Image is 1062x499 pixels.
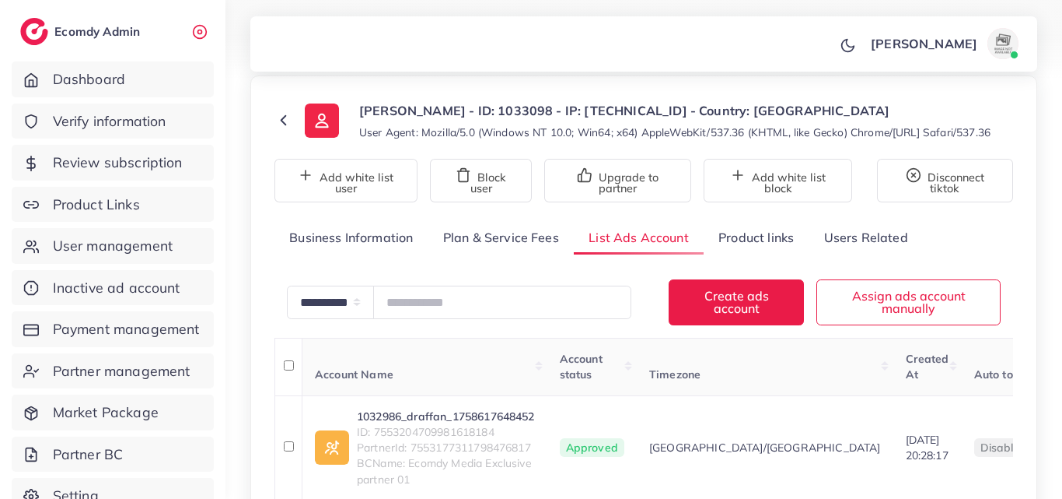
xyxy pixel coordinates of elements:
span: Partner management [53,361,190,381]
img: ic-ad-info.7fc67b75.svg [315,430,349,465]
p: [PERSON_NAME] - ID: 1033098 - IP: [TECHNICAL_ID] - Country: [GEOGRAPHIC_DATA] [359,101,990,120]
h2: Ecomdy Admin [54,24,144,39]
span: Dashboard [53,69,125,90]
button: Disconnect tiktok [877,159,1013,202]
span: [DATE] 20:28:17 [906,433,948,462]
button: Create ads account [669,279,804,325]
a: Business Information [274,221,428,255]
a: List Ads Account [574,221,704,255]
span: Created At [906,352,949,381]
span: Payment management [53,319,200,339]
span: Product Links [53,195,140,215]
img: ic-user-info.36bf1079.svg [305,104,339,138]
a: Market Package [12,395,214,430]
span: BCName: Ecomdy Media Exclusive partner 01 [357,455,535,487]
span: Auto top-up [974,367,1039,381]
span: Approved [560,438,624,457]
small: User Agent: Mozilla/5.0 (Windows NT 10.0; Win64; x64) AppleWebKit/537.36 (KHTML, like Gecko) Chro... [359,125,990,140]
span: Partner BC [53,445,124,465]
span: Inactive ad account [53,278,180,298]
img: logo [20,18,48,45]
span: User management [53,236,173,256]
a: Product links [704,221,809,255]
a: Verify information [12,104,214,139]
button: Assign ads account manually [816,279,1001,325]
a: Product Links [12,187,214,223]
a: Partner BC [12,437,214,473]
a: logoEcomdy Admin [20,18,144,45]
img: avatar [987,28,1018,59]
a: Dashboard [12,61,214,97]
a: Inactive ad account [12,270,214,306]
button: Add white list block [704,159,852,202]
a: [PERSON_NAME]avatar [862,28,1025,59]
span: ID: 7553204709981618184 [357,424,535,440]
a: Payment management [12,311,214,347]
button: Add white list user [274,159,417,202]
a: User management [12,228,214,264]
span: Account status [560,352,603,381]
a: Partner management [12,353,214,389]
a: Users Related [809,221,922,255]
span: Account Name [315,367,393,381]
span: Verify information [53,111,166,132]
button: Block user [430,159,532,202]
span: PartnerId: 7553177311798476817 [357,440,535,455]
p: [PERSON_NAME] [871,34,977,53]
a: 1032986_draffan_1758617648452 [357,409,535,424]
span: Market Package [53,402,159,423]
span: [GEOGRAPHIC_DATA]/[GEOGRAPHIC_DATA] [649,440,881,455]
a: Plan & Service Fees [428,221,574,255]
span: disable [980,441,1020,455]
button: Upgrade to partner [544,159,691,202]
span: Review subscription [53,153,183,173]
span: Timezone [649,367,700,381]
a: Review subscription [12,145,214,181]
